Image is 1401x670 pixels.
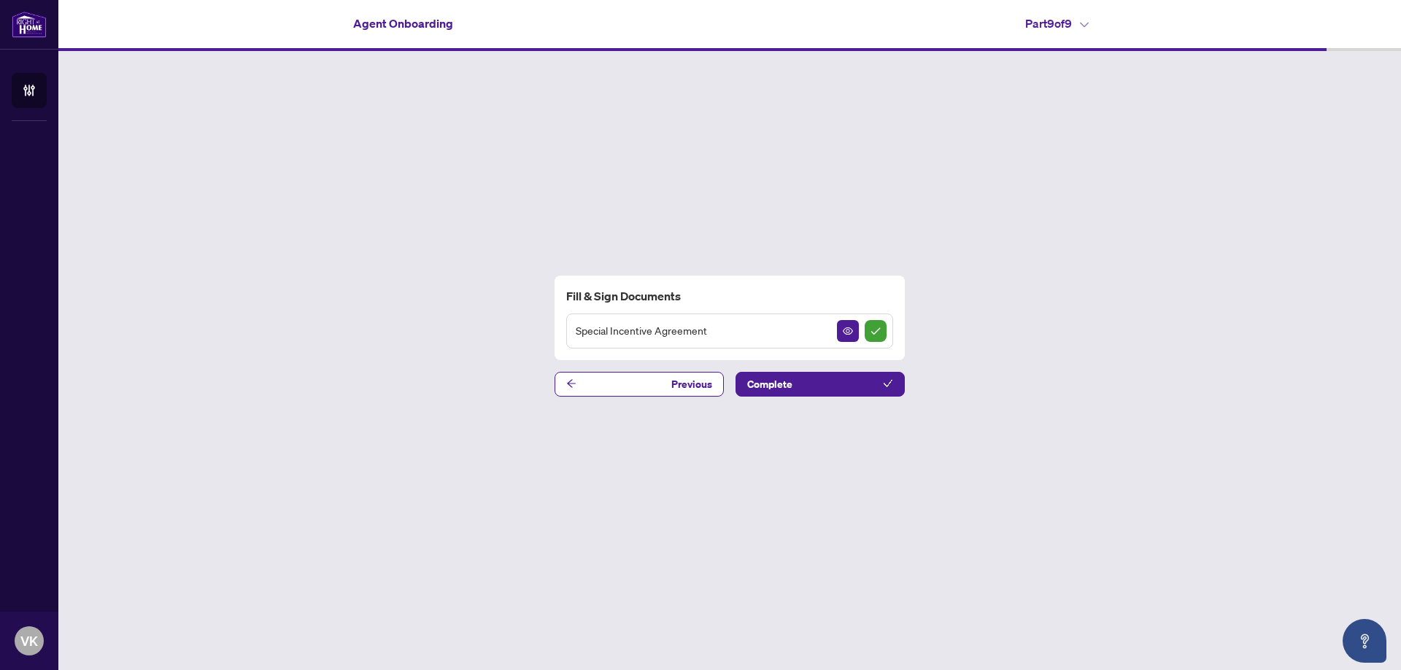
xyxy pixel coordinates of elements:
button: Previous [555,372,724,397]
h4: Part 9 of 9 [1025,15,1089,32]
span: View Document [843,326,853,336]
img: Sign Completed [865,320,887,342]
span: VK [20,631,38,651]
h4: Agent Onboarding [353,15,453,32]
button: Complete [736,372,905,397]
h4: Fill & Sign Documents [566,287,893,305]
span: Previous [671,373,712,396]
span: arrow-left [566,378,576,389]
button: Open asap [1343,619,1386,663]
span: check [883,378,893,389]
span: Complete [747,373,792,396]
img: logo [12,11,47,38]
span: Special Incentive Agreement [576,322,707,339]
